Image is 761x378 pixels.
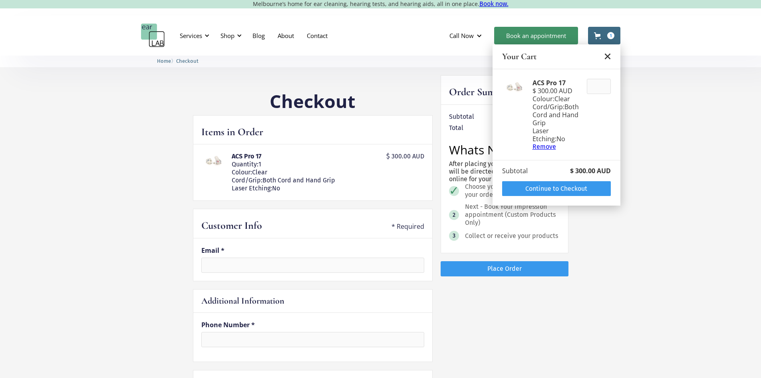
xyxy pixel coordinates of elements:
div: Shop [216,24,244,48]
label: Phone Number * [201,321,424,329]
span: Clear [554,94,570,103]
div: Shop [221,32,234,40]
div: 1 [258,160,261,168]
div: 2 [453,212,455,218]
span: : [250,168,252,176]
div: Subtotal [502,167,528,175]
span: Home [157,58,171,64]
a: Checkout [176,57,199,64]
span: Both Cord and Hand Grip [533,102,579,127]
span: Laser Etching [533,126,555,143]
div: Services [175,24,212,48]
div: ✓ [449,184,459,198]
div: Remove [533,143,580,150]
div: ACS Pro 17 [533,79,580,87]
a: Remove item from cart [533,143,580,150]
div: 1 [607,32,614,39]
h3: Customer Info [201,219,262,232]
a: Continue to Checkout [502,181,611,196]
h1: Checkout [193,91,433,111]
span: Cord/Grip [232,176,261,184]
span: Clear [252,168,267,176]
div: * Required [391,222,424,230]
div: 3 [453,233,455,239]
a: Home [157,57,171,64]
div: Next - Book Your impression appointment (Custom Products Only) [465,203,559,227]
a: About [271,24,300,47]
h3: Order Summary [449,85,516,99]
h2: Whats Next? [449,144,560,156]
span: Laser Etching [232,184,270,192]
span: No [556,134,565,143]
div: Call Now [449,32,474,40]
div: $ 300.00 AUD [570,167,611,175]
div: Call Now [443,24,490,48]
span: : [563,102,564,111]
div: Subtotal [449,113,474,121]
a: home [141,24,165,48]
span: : [261,176,262,184]
div: ACS Pro 17 [232,152,380,160]
div: $ 300.00 AUD [386,152,424,192]
li: 〉 [157,57,176,65]
span: : [555,134,556,143]
div: $ 300.00 AUD [533,87,580,95]
span: Both Cord and Hand Grip [262,176,335,184]
span: : [270,184,272,192]
span: Cord/Grip [533,102,563,111]
a: Open cart containing 1 items [588,27,620,44]
h4: Additional Information [201,295,284,307]
div: Services [180,32,202,40]
h3: Items in Order [201,125,263,139]
span: Checkout [176,58,199,64]
a: Contact [300,24,334,47]
span: Colour [232,168,250,176]
a: Close cart [604,53,611,60]
div: Total [449,124,463,132]
a: Blog [246,24,271,47]
h4: Your Cart [502,51,536,62]
span: Colour [533,94,553,103]
a: Place Order [441,261,568,276]
label: Email * [201,246,424,254]
div: Collect or receive your products [465,232,558,240]
span: No [272,184,280,192]
a: Book an appointment [494,27,578,44]
p: After placing your order below, you will be directed to make a booking online for your ear impres... [449,160,560,183]
div: Choose your products and place your order [465,183,559,199]
div: Quantity: [232,160,258,168]
span: : [553,94,554,103]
